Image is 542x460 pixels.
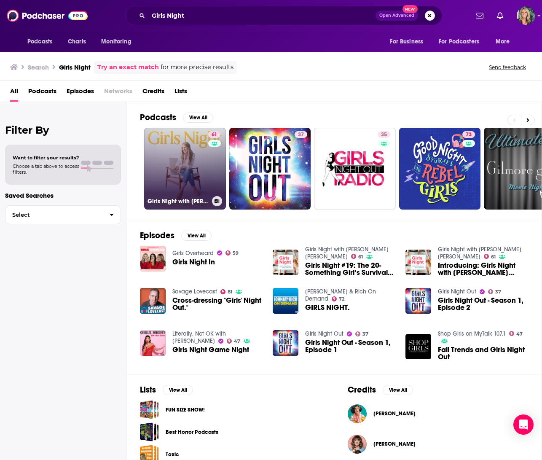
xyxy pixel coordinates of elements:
a: 73 [399,128,481,210]
span: Cross-dressing "Girls' Night Out." [172,297,263,311]
img: Anna Drezen [348,435,367,454]
a: 61 [484,254,496,259]
a: 61 [208,131,220,138]
button: Rose MatafeoRose Matafeo [348,400,528,427]
a: Girls Night Game Night [172,346,249,353]
span: Choose a tab above to access filters. [13,163,79,175]
span: [PERSON_NAME] [373,410,416,417]
button: Show profile menu [517,6,535,25]
a: Girls Night with Stephanie May Wilson [438,246,521,260]
span: 37 [362,332,368,336]
h2: Filter By [5,124,121,136]
button: Select [5,205,121,224]
a: Girls Overheard [172,250,214,257]
a: Johnjay & Rich On Demand [305,288,376,302]
a: Girls Night Out [305,330,343,337]
span: Want to filter your results? [13,155,79,161]
img: Rose Matafeo [348,404,367,423]
a: Fall Trends and Girls Night Out [405,334,431,360]
span: Select [5,212,103,218]
h2: Lists [140,385,156,395]
span: for more precise results [161,62,233,72]
a: 59 [225,250,239,256]
a: Charts [62,34,91,50]
a: EpisodesView All [140,230,212,241]
span: Monitoring [101,36,131,48]
a: Fall Trends and Girls Night Out [438,346,528,360]
a: Girls Night Out [438,288,476,295]
button: View All [181,231,212,241]
a: 73 [462,131,475,138]
button: View All [163,385,193,395]
a: 47 [227,339,241,344]
a: Show notifications dropdown [472,8,487,23]
button: open menu [433,34,491,50]
img: Girls Night Game Night [140,330,166,356]
a: 61Girls Night with [PERSON_NAME] [PERSON_NAME] [144,128,226,210]
a: Girls Night Out - Season 1, Episode 2 [438,297,528,311]
span: For Business [390,36,423,48]
span: Podcasts [27,36,52,48]
a: 72 [332,296,345,301]
a: Episodes [67,84,94,102]
span: 59 [233,251,239,255]
a: FUN SIZE SHOW! [140,400,159,419]
a: Best Horror Podcasts [166,428,218,437]
a: Girls Night #19: The 20-Something Girl’s Survival Guide [305,262,395,276]
a: Shop Girls on MyTalk 107.1 [438,330,506,337]
span: Lists [174,84,187,102]
img: Podchaser - Follow, Share and Rate Podcasts [7,8,88,24]
h2: Podcasts [140,112,176,123]
a: 81 [220,289,233,294]
img: Introducing: Girls Night with Stephanie May Wilson [405,250,431,275]
span: Logged in as lisa.beech [517,6,535,25]
h3: Search [28,63,49,71]
a: 35 [378,131,390,138]
a: Girls Night In [172,258,215,266]
a: CreditsView All [348,385,413,395]
a: Best Horror Podcasts [140,422,159,441]
a: 37 [295,131,307,138]
a: Toxic [166,450,179,459]
span: More [496,36,510,48]
span: 81 [228,290,232,294]
button: open menu [490,34,521,50]
span: Introducing: Girls Night with [PERSON_NAME] [PERSON_NAME] [438,262,528,276]
img: Cross-dressing "Girls' Night Out." [140,288,166,314]
h3: Girls Night [59,63,91,71]
input: Search podcasts, credits, & more... [148,9,376,22]
a: GIRLS NIGHT. [273,288,298,314]
img: Girls Night #19: The 20-Something Girl’s Survival Guide [273,250,298,275]
img: Girls Night Out - Season 1, Episode 1 [273,330,298,356]
span: Open Advanced [379,13,414,18]
button: open menu [384,34,434,50]
a: Girls Night with Stephanie May Wilson [305,246,389,260]
a: Podcasts [28,84,56,102]
a: Anna Drezen [373,441,416,447]
span: For Podcasters [439,36,479,48]
span: Credits [142,84,164,102]
a: Show notifications dropdown [494,8,507,23]
a: Try an exact match [97,62,159,72]
h2: Credits [348,385,376,395]
button: Open AdvancedNew [376,11,418,21]
a: Girls Night In [140,246,166,272]
span: 37 [495,290,501,294]
a: Girls Night Out - Season 1, Episode 1 [305,339,395,353]
a: Savage Lovecast [172,288,217,295]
